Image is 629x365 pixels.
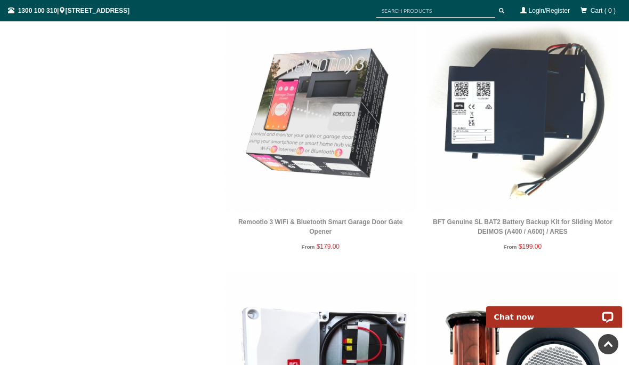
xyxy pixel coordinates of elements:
[591,7,616,14] span: Cart ( 0 )
[529,7,570,14] a: Login/Register
[317,243,340,250] span: $179.00
[519,243,542,250] span: $199.00
[504,244,517,250] span: From
[225,20,416,212] img: Remootio 3 WiFi & Bluetooth Smart Garage Door Gate Opener - Gate Warehouse
[427,20,618,212] img: BFT Genuine SL BAT2 Battery Backup Kit for Sliding Motor DEIMOS (A400 / A600) / ARES - Gate Wareh...
[18,7,57,14] a: 1300 100 310
[301,244,314,250] span: From
[433,218,612,235] a: BFT Genuine SL BAT2 Battery Backup Kit for Sliding Motor DEIMOS (A400 / A600) / ARES
[376,4,495,18] input: SEARCH PRODUCTS
[238,218,403,235] a: Remootio 3 WiFi & Bluetooth Smart Garage Door Gate Opener
[8,7,130,14] span: | [STREET_ADDRESS]
[479,294,629,328] iframe: LiveChat chat widget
